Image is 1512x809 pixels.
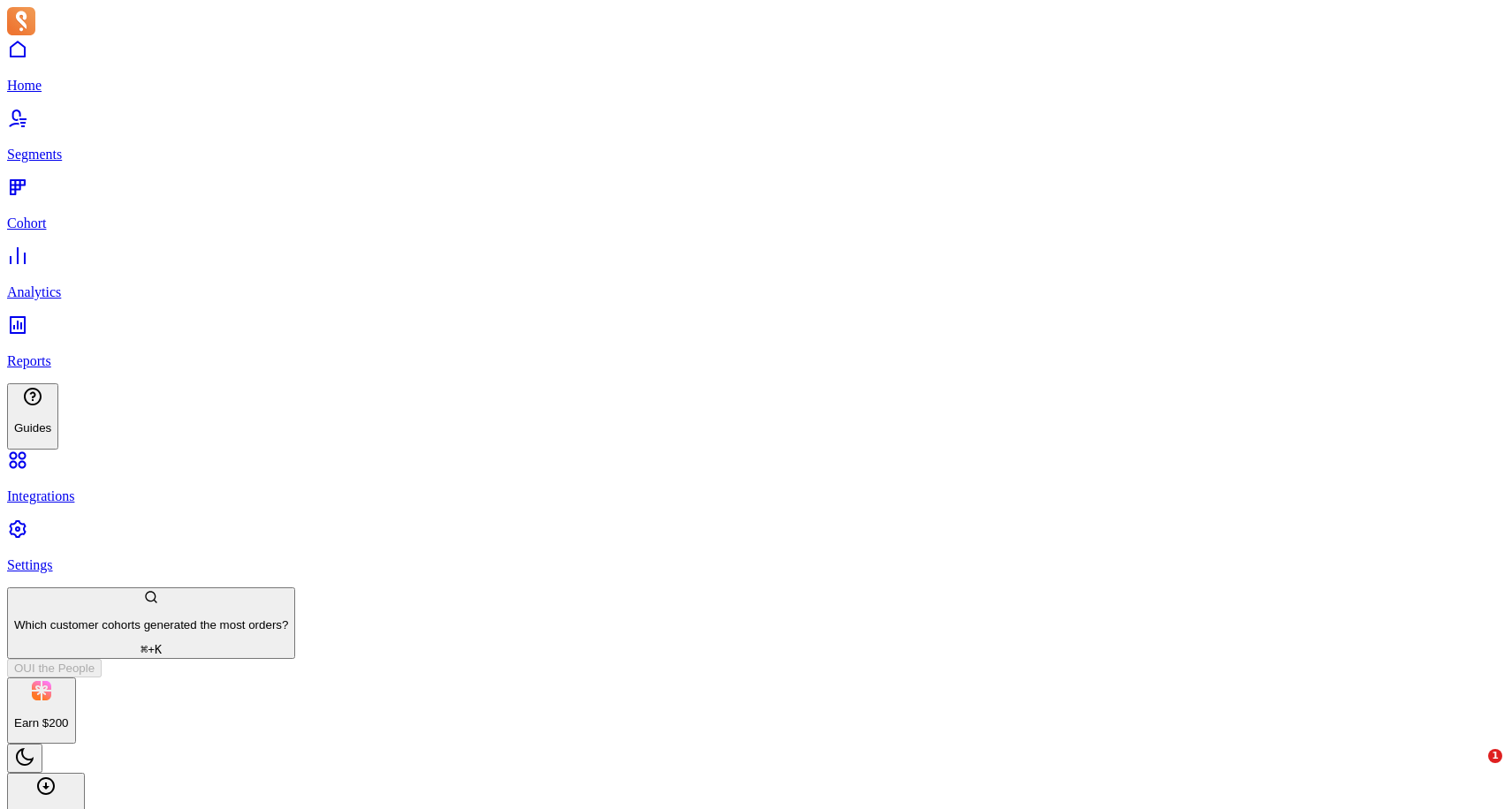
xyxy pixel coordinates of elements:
[7,48,1505,94] a: Home
[7,677,76,744] button: Earn $200
[14,618,288,631] p: Which customer cohorts generated the most orders?
[7,353,1505,369] p: Reports
[141,643,162,656] span: +
[1488,749,1502,763] span: 1
[7,744,42,773] button: Toggle dark mode
[141,643,148,656] kbd: ⌘
[7,117,1505,163] a: Segments
[14,662,95,675] span: OUI the People
[7,488,1505,504] p: Integrations
[7,557,1505,573] p: Settings
[7,458,1505,504] a: Integrations
[7,215,1505,231] p: Cohort
[1452,749,1494,791] iframe: Intercom live chat
[7,527,1505,573] a: Settings
[7,185,1505,231] a: Cohort
[14,421,51,435] p: Guides
[7,147,1505,163] p: Segments
[7,78,1505,94] p: Home
[7,383,58,450] button: Guides
[7,323,1505,369] a: Reports
[7,659,102,677] button: OUI the People
[155,643,162,656] kbd: K
[7,284,1505,300] p: Analytics
[7,254,1505,300] a: Analytics
[14,716,69,730] p: Earn $200
[7,587,295,660] button: Which customer cohorts generated the most orders?⌘+K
